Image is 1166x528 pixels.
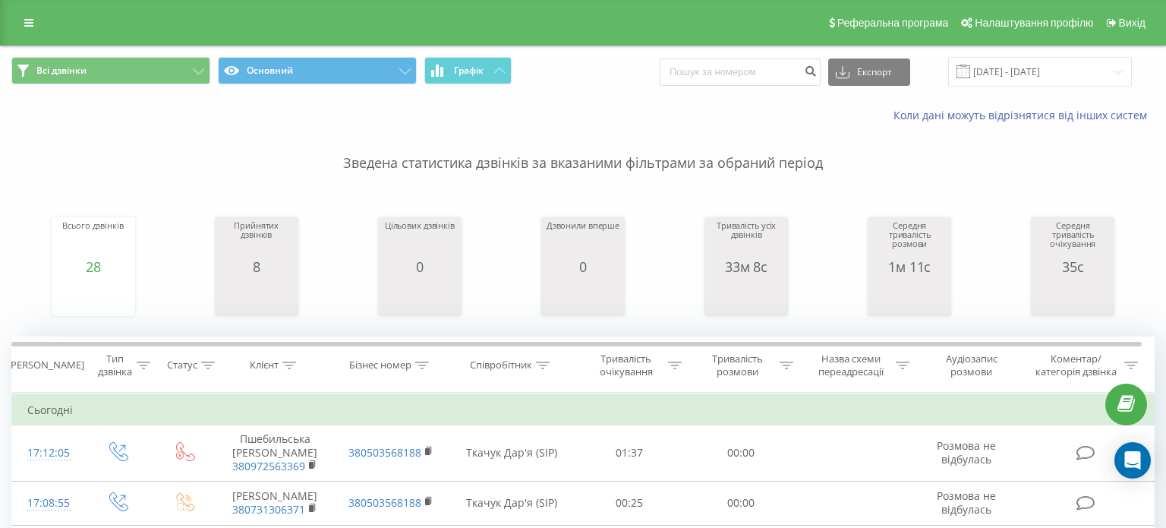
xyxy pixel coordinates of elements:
span: Розмова не відбулась [937,438,996,466]
span: Вихід [1119,17,1146,29]
div: [PERSON_NAME] [8,359,84,372]
div: 1м 11с [871,259,947,274]
td: Пшебильська [PERSON_NAME] [217,425,333,482]
td: Ткачук Дар'я (SIP) [449,425,574,482]
a: Коли дані можуть відрізнятися вiд інших систем [893,108,1155,122]
a: 380503568188 [348,495,421,510]
td: 00:25 [574,481,685,525]
div: Клієнт [250,359,279,372]
div: Прийнятих дзвінків [219,221,295,259]
p: Зведена статистика дзвінків за вказаними фільтрами за обраний період [11,123,1155,173]
span: Графік [454,65,484,76]
div: Дзвонили вперше [547,221,619,259]
button: Основний [218,57,417,84]
div: 28 [62,259,123,274]
button: Експорт [828,58,910,86]
div: Аудіозапис розмови [927,353,1016,378]
div: 33м 8с [708,259,784,274]
a: 380731306371 [232,502,305,517]
td: Ткачук Дар'я (SIP) [449,481,574,525]
div: Статус [167,359,197,372]
td: 01:37 [574,425,685,482]
a: 380503568188 [348,445,421,460]
div: Середня тривалість очікування [1035,221,1111,259]
div: Середня тривалість розмови [871,221,947,259]
td: [PERSON_NAME] [217,481,333,525]
span: Налаштування профілю [975,17,1093,29]
div: 35с [1035,259,1111,274]
div: Співробітник [470,359,532,372]
td: Сьогодні [12,395,1155,425]
div: 0 [385,259,455,274]
div: Open Intercom Messenger [1114,442,1151,479]
div: Цільових дзвінків [385,221,455,259]
div: 17:12:05 [27,438,68,468]
div: Тривалість розмови [699,353,776,378]
td: 00:00 [685,425,797,482]
input: Пошук за номером [660,58,821,86]
a: 380972563369 [232,459,305,473]
td: 00:00 [685,481,797,525]
div: 17:08:55 [27,488,68,518]
div: Назва схеми переадресації [811,353,892,378]
div: Коментар/категорія дзвінка [1032,353,1120,378]
button: Графік [424,57,512,84]
div: Тип дзвінка [96,353,133,378]
div: Всього дзвінків [62,221,123,259]
div: Тривалість усіх дзвінків [708,221,784,259]
span: Всі дзвінки [36,65,87,77]
div: 8 [219,259,295,274]
span: Розмова не відбулась [937,488,996,517]
div: Бізнес номер [349,359,411,372]
button: Всі дзвінки [11,57,210,84]
div: 0 [547,259,619,274]
div: Тривалість очікування [588,353,664,378]
span: Реферальна програма [837,17,949,29]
